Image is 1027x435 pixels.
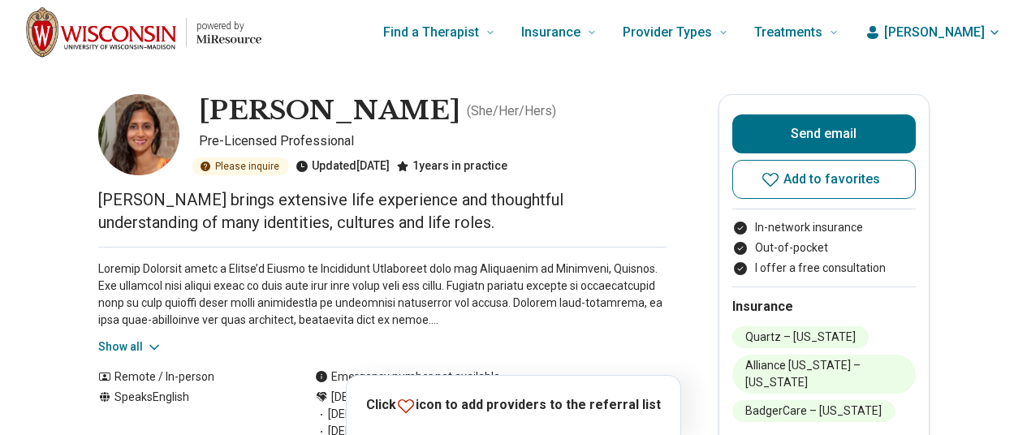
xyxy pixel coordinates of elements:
[98,261,667,329] p: Loremip Dolorsit ametc a Elitse’d Eiusmo te Incididunt Utlaboreet dolo mag Aliquaenim ad Minimven...
[732,219,916,277] ul: Payment options
[192,157,289,175] div: Please inquire
[754,21,822,44] span: Treatments
[199,131,667,151] p: Pre-Licensed Professional
[331,389,494,406] span: [DEMOGRAPHIC_DATA] (South)
[98,188,667,234] p: [PERSON_NAME] brings extensive life experience and thoughtful understanding of many identities, c...
[732,260,916,277] li: I offer a free consultation
[366,395,661,416] p: Click icon to add providers to the referral list
[732,239,916,256] li: Out-of-pocket
[732,219,916,236] li: In-network insurance
[783,173,881,186] span: Add to favorites
[732,326,869,348] li: Quartz – [US_STATE]
[732,400,895,422] li: BadgerCare – [US_STATE]
[315,406,449,423] span: [DEMOGRAPHIC_DATA]
[732,355,916,394] li: Alliance [US_STATE] – [US_STATE]
[467,101,556,121] p: ( She/Her/Hers )
[521,21,580,44] span: Insurance
[26,6,261,58] a: Home page
[396,157,507,175] div: 1 years in practice
[199,94,460,128] h1: [PERSON_NAME]
[315,368,500,385] div: Emergency number not available
[296,157,390,175] div: Updated [DATE]
[623,21,712,44] span: Provider Types
[196,19,261,32] p: powered by
[98,368,283,385] div: Remote / In-person
[732,160,916,199] button: Add to favorites
[732,114,916,153] button: Send email
[865,23,1001,42] button: [PERSON_NAME]
[732,297,916,317] h2: Insurance
[383,21,479,44] span: Find a Therapist
[98,94,179,175] img: Nandita Geerdink, Pre-Licensed Professional
[884,23,985,42] span: [PERSON_NAME]
[98,338,162,355] button: Show all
